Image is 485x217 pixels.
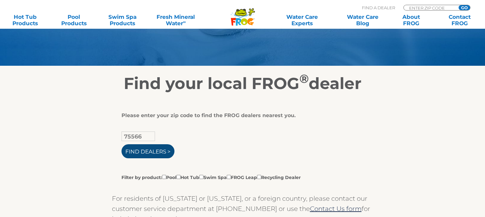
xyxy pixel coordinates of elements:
input: Filter by product:PoolHot TubSwim SpaFROG LeapRecycling Dealer [176,175,180,179]
input: Filter by product:PoolHot TubSwim SpaFROG LeapRecycling Dealer [257,175,261,179]
a: Contact Us form [310,205,362,213]
a: Water CareExperts [271,14,333,26]
input: GO [459,5,470,10]
h2: Find your local FROG dealer [47,74,439,93]
a: Swim SpaProducts [104,14,141,26]
input: Filter by product:PoolHot TubSwim SpaFROG LeapRecycling Dealer [227,175,231,179]
div: Please enter your zip code to find the FROG dealers nearest you. [121,112,359,119]
a: ContactFROG [441,14,479,26]
a: Fresh MineralWater∞ [152,14,199,26]
p: Find A Dealer [362,5,395,11]
a: Water CareBlog [344,14,381,26]
a: PoolProducts [55,14,92,26]
a: AboutFROG [392,14,430,26]
input: Filter by product:PoolHot TubSwim SpaFROG LeapRecycling Dealer [199,175,203,179]
label: Filter by product: Pool Hot Tub Swim Spa FROG Leap Recycling Dealer [121,174,301,181]
input: Filter by product:PoolHot TubSwim SpaFROG LeapRecycling Dealer [162,175,166,179]
input: Find Dealers > [121,144,174,158]
sup: ∞ [183,19,186,24]
input: Zip Code Form [408,5,452,11]
a: Hot TubProducts [6,14,44,26]
sup: ® [299,71,309,86]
